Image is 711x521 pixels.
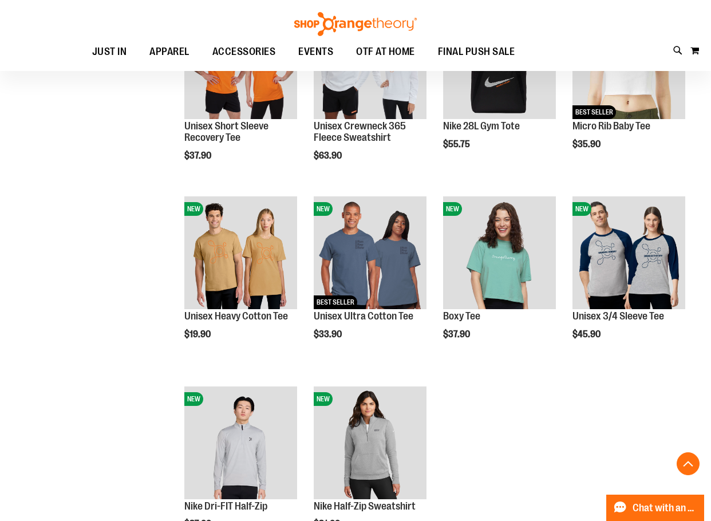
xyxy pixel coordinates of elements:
button: Chat with an Expert [606,495,705,521]
span: APPAREL [149,39,189,65]
a: Unisex Heavy Cotton Tee [184,310,288,322]
span: OTF AT HOME [356,39,415,65]
a: Nike Dri-FIT Half-Zip [184,500,267,512]
span: $63.90 [314,151,343,161]
div: product [308,1,432,190]
div: product [567,191,691,369]
a: Boxy TeeNEW [443,196,556,311]
button: Back To Top [677,452,700,475]
img: Boxy Tee [443,196,556,309]
span: ACCESSORIES [212,39,276,65]
img: Unisex Heavy Cotton Tee [184,196,297,309]
div: product [179,191,303,369]
a: Unisex 3/4 Sleeve TeeNEW [572,196,685,311]
a: EVENTS [287,39,345,65]
span: BEST SELLER [572,105,616,119]
a: Boxy Tee [443,310,480,322]
a: APPAREL [138,39,201,65]
a: FINAL PUSH SALE [426,39,527,65]
a: ACCESSORIES [201,39,287,65]
div: product [437,191,562,369]
span: EVENTS [298,39,333,65]
span: NEW [443,202,462,216]
a: Unisex Short Sleeve Recovery Tee [184,120,268,143]
span: Chat with an Expert [633,503,697,514]
a: Nike 28L Gym Tote [443,120,520,132]
div: product [179,1,303,190]
a: Unisex Heavy Cotton TeeNEW [184,196,297,311]
a: Micro Rib Baby Tee [572,120,650,132]
div: product [308,191,432,369]
span: BEST SELLER [314,295,357,309]
span: $37.90 [443,329,472,340]
div: product [437,1,562,179]
a: Nike Dri-FIT Half-ZipNEW [184,386,297,501]
img: Unisex Ultra Cotton Tee [314,196,426,309]
a: Nike Half-Zip Sweatshirt [314,500,416,512]
span: $37.90 [184,151,213,161]
span: NEW [184,202,203,216]
img: Unisex 3/4 Sleeve Tee [572,196,685,309]
img: Nike Half-Zip Sweatshirt [314,386,426,499]
img: Nike Dri-FIT Half-Zip [184,386,297,499]
a: Unisex Crewneck 365 Fleece Sweatshirt [314,120,406,143]
span: $35.90 [572,139,602,149]
span: JUST IN [92,39,127,65]
a: Unisex 3/4 Sleeve Tee [572,310,664,322]
span: $45.90 [572,329,602,340]
a: OTF AT HOME [345,39,426,65]
div: product [567,1,691,179]
a: JUST IN [81,39,139,65]
span: $19.90 [184,329,212,340]
span: FINAL PUSH SALE [438,39,515,65]
span: NEW [184,392,203,406]
span: NEW [572,202,591,216]
span: $55.75 [443,139,472,149]
span: NEW [314,202,333,216]
a: Nike Half-Zip SweatshirtNEW [314,386,426,501]
span: NEW [314,392,333,406]
span: $33.90 [314,329,343,340]
img: Shop Orangetheory [293,12,418,36]
a: Unisex Ultra Cotton Tee [314,310,413,322]
a: Unisex Ultra Cotton TeeNEWBEST SELLER [314,196,426,311]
